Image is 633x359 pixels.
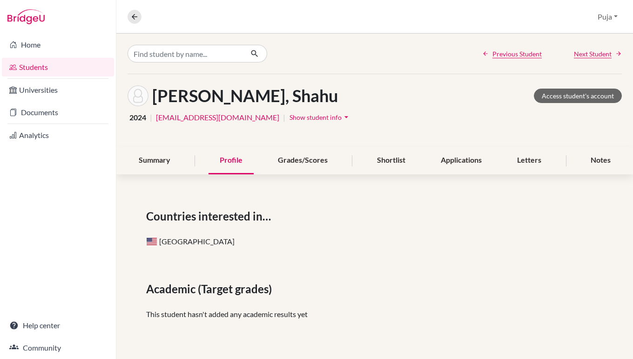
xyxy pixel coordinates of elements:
[128,147,182,174] div: Summary
[209,147,254,174] div: Profile
[482,49,542,59] a: Previous Student
[128,45,243,62] input: Find student by name...
[7,9,45,24] img: Bridge-U
[146,237,157,246] span: United States of America
[146,237,235,246] span: [GEOGRAPHIC_DATA]
[574,49,622,59] a: Next Student
[2,35,114,54] a: Home
[146,208,275,225] span: Countries interested in…
[2,126,114,145] a: Analytics
[146,309,603,320] p: This student hasn't added any academic results yet
[2,81,114,99] a: Universities
[492,49,542,59] span: Previous Student
[2,103,114,122] a: Documents
[342,112,351,122] i: arrow_drop_down
[579,147,622,174] div: Notes
[2,316,114,335] a: Help center
[366,147,417,174] div: Shortlist
[283,112,285,123] span: |
[290,113,342,121] span: Show student info
[129,112,146,123] span: 2024
[593,8,622,26] button: Puja
[156,112,279,123] a: [EMAIL_ADDRESS][DOMAIN_NAME]
[430,147,493,174] div: Applications
[152,86,338,106] h1: [PERSON_NAME], Shahu
[150,112,152,123] span: |
[289,110,351,124] button: Show student infoarrow_drop_down
[534,89,622,103] a: Access student's account
[2,58,114,76] a: Students
[506,147,552,174] div: Letters
[574,49,612,59] span: Next Student
[146,281,276,297] span: Academic (Target grades)
[2,338,114,357] a: Community
[267,147,339,174] div: Grades/Scores
[128,85,148,106] img: Shahu Wagh's avatar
